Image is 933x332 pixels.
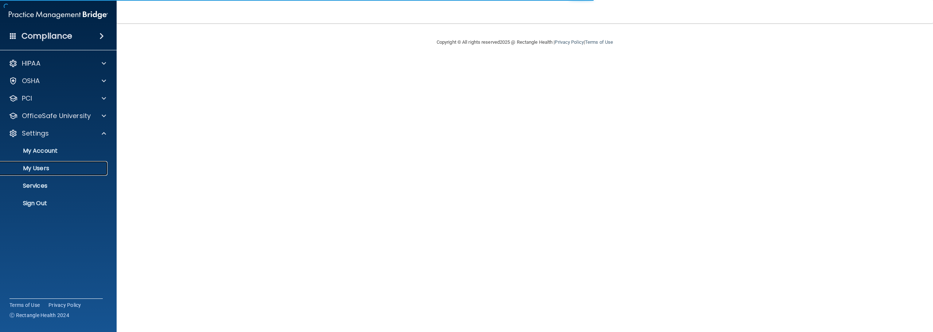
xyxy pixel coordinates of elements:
[9,59,106,68] a: HIPAA
[48,301,81,309] a: Privacy Policy
[9,8,108,22] img: PMB logo
[22,112,91,120] p: OfficeSafe University
[9,94,106,103] a: PCI
[555,39,583,45] a: Privacy Policy
[22,94,32,103] p: PCI
[9,112,106,120] a: OfficeSafe University
[22,129,49,138] p: Settings
[9,301,40,309] a: Terms of Use
[22,59,40,68] p: HIPAA
[22,77,40,85] p: OSHA
[5,147,104,155] p: My Account
[392,31,658,54] div: Copyright © All rights reserved 2025 @ Rectangle Health | |
[9,312,69,319] span: Ⓒ Rectangle Health 2024
[5,200,104,207] p: Sign Out
[9,129,106,138] a: Settings
[585,39,613,45] a: Terms of Use
[22,31,72,41] h4: Compliance
[9,77,106,85] a: OSHA
[5,182,104,190] p: Services
[5,165,104,172] p: My Users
